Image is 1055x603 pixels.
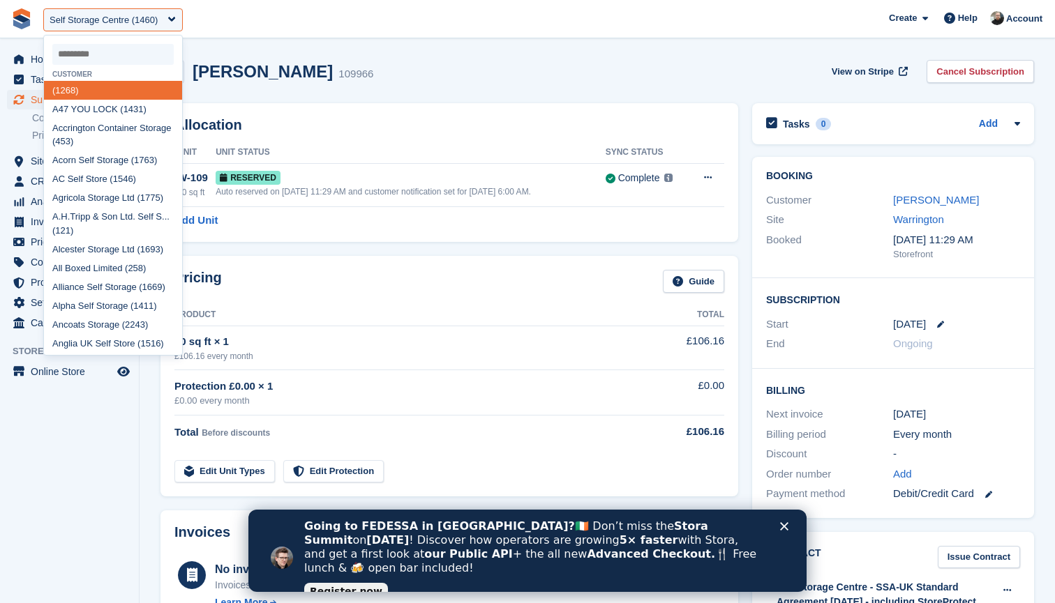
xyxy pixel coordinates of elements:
img: Tom Huddleston [990,11,1004,25]
div: Site [766,212,893,228]
img: stora-icon-8386f47178a22dfd0bd8f6a31ec36ba5ce8667c1dd55bd0f319d3a0aa187defe.svg [11,8,32,29]
th: Product [174,304,640,326]
div: Customer [44,70,182,78]
div: Acorn Self Storage (1763) [44,151,182,170]
a: menu [7,362,132,381]
th: Total [640,304,724,326]
a: menu [7,90,132,109]
span: Help [958,11,978,25]
h2: Invoices [174,524,230,547]
div: Billing period [766,427,893,443]
span: CRM [31,171,114,191]
h2: Contract [766,546,821,569]
time: 2025-09-27 00:00:00 UTC [893,316,926,333]
div: Anglia UK Self Store (1516) [44,334,182,353]
div: Alcester Storage Ltd (1693) [44,240,182,259]
th: Unit Status [216,142,605,164]
div: No invoices available yet [215,561,402,578]
div: Accrington Container Storage (453) [44,119,182,151]
img: icon-info-grey-7440780725fd019a000dd9b08b2336e03edf1995a4989e88bcd33f0948082b44.svg [664,174,673,182]
a: Add Unit [174,213,218,229]
div: Invoices are generated on their billing date. [215,578,402,593]
div: Alliance Self Storage (1669) [44,277,182,296]
div: Self Storage Centre (1460) [50,13,158,27]
span: Capital [31,313,114,333]
a: View on Stripe [826,60,911,83]
div: Booked [766,232,893,261]
span: Create [889,11,917,25]
span: Online Store [31,362,114,381]
div: £0.00 every month [174,394,640,408]
span: Account [1006,12,1042,26]
div: W-109 [177,170,216,186]
div: 50 sq ft [177,186,216,199]
div: - [893,446,1020,462]
th: Sync Status [606,142,689,164]
iframe: Intercom live chat banner [248,510,807,592]
span: Price increases [32,129,99,142]
a: menu [7,232,132,252]
div: Discount [766,446,893,462]
a: menu [7,293,132,312]
a: menu [7,212,132,231]
div: Debit/Credit Card [893,486,1020,502]
h2: Tasks [783,118,810,130]
a: menu [7,313,132,333]
div: 50 sq ft × 1 [174,334,640,350]
h2: Booking [766,171,1020,182]
a: Price increases NEW [32,128,132,143]
a: Cancel Subscription [927,60,1034,83]
span: Coupons [31,252,114,272]
span: Sites [31,151,114,171]
a: menu [7,151,132,171]
a: Warrington [893,213,944,225]
div: £106.16 every month [174,350,640,362]
div: Ancoats Storage (2243) [44,315,182,334]
span: Reserved [216,171,280,185]
div: Alpha Self Storage (1411) [44,296,182,315]
div: A.H.Tripp & Son Ltd. Self S... (121) [44,208,182,241]
div: AC Self Store (1546) [44,170,182,189]
span: Storefront [13,344,139,358]
div: Order number [766,466,893,482]
div: All Boxed Limited (258) [44,259,182,277]
a: Add [979,116,998,132]
a: Guide [663,270,724,293]
div: Every month [893,427,1020,443]
span: View on Stripe [832,65,894,79]
div: End [766,336,893,352]
span: Subscriptions [31,90,114,109]
h2: Pricing [174,270,222,293]
span: Total [174,426,199,438]
span: Protection [31,273,114,292]
a: menu [7,171,132,191]
div: Start [766,316,893,333]
h2: Billing [766,383,1020,397]
span: Invoices [31,212,114,231]
div: Customer [766,192,893,208]
div: A47 YOU LOCK (1431) [44,100,182,119]
div: [DATE] 11:29 AM [893,232,1020,248]
div: Payment method [766,486,893,502]
a: Preview store [115,363,132,380]
div: (1268) [44,81,182,100]
a: menu [7,252,132,272]
th: Unit [174,142,216,164]
td: £106.16 [640,326,724,369]
div: £106.16 [640,424,724,440]
a: Issue Contract [938,546,1020,569]
span: Analytics [31,192,114,211]
a: menu [7,273,132,292]
a: Register now [56,73,140,90]
div: Agricola Storage Ltd (1775) [44,189,182,208]
div: Close [532,13,546,21]
h2: Allocation [174,117,724,133]
h2: [PERSON_NAME] [193,62,333,81]
span: Pricing [31,232,114,252]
